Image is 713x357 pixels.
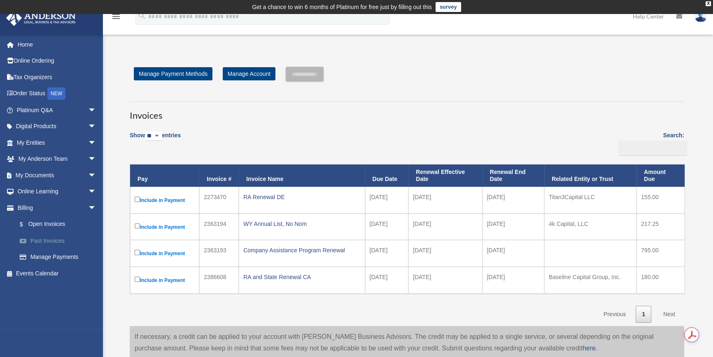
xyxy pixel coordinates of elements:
td: [DATE] [482,267,545,294]
th: Amount Due: activate to sort column ascending [636,164,685,187]
td: Titan3Capital LLC [544,187,636,214]
div: close [706,1,711,6]
span: arrow_drop_down [88,167,105,184]
a: Past Invoices [12,233,109,249]
label: Include in Payment [135,195,195,205]
th: Pay: activate to sort column descending [130,164,199,187]
td: [DATE] [408,214,482,240]
i: menu [111,12,121,21]
a: My Entitiesarrow_drop_down [6,134,109,151]
a: 1 [636,306,651,323]
a: Online Ordering [6,53,109,69]
a: menu [111,14,121,21]
a: $Open Invoices [12,216,105,233]
a: here. [583,345,597,352]
input: Include in Payment [135,277,140,282]
span: arrow_drop_down [88,151,105,168]
td: [DATE] [482,187,545,214]
td: [DATE] [365,267,409,294]
h3: Invoices [130,101,684,122]
a: My Anderson Teamarrow_drop_down [6,151,109,167]
div: RA Renewal DE [243,191,360,203]
td: 795.00 [636,240,685,267]
label: Search: [615,130,684,156]
td: [DATE] [408,187,482,214]
i: search [137,11,147,20]
td: 180.00 [636,267,685,294]
a: Home [6,36,109,53]
label: Include in Payment [135,275,195,285]
a: Order StatusNEW [6,85,109,102]
td: 155.00 [636,187,685,214]
th: Invoice #: activate to sort column ascending [199,164,239,187]
span: arrow_drop_down [88,118,105,135]
div: WY Annual List, No Nom [243,218,360,230]
th: Renewal Effective Date: activate to sort column ascending [408,164,482,187]
td: 2363194 [199,214,239,240]
th: Renewal End Date: activate to sort column ascending [482,164,545,187]
select: Showentries [145,132,162,141]
input: Include in Payment [135,250,140,255]
a: Online Learningarrow_drop_down [6,183,109,200]
a: Manage Payment Methods [134,67,212,80]
div: Company Assistance Program Renewal [243,244,360,256]
a: Tax Organizers [6,69,109,85]
a: Billingarrow_drop_down [6,200,109,216]
td: [DATE] [365,240,409,267]
input: Search: [618,141,687,156]
span: arrow_drop_down [88,183,105,200]
a: Platinum Q&Aarrow_drop_down [6,102,109,118]
td: [DATE] [408,240,482,267]
td: Baseline Capital Group, Inc. [544,267,636,294]
input: Include in Payment [135,197,140,202]
span: arrow_drop_down [88,102,105,119]
td: [DATE] [482,214,545,240]
a: Digital Productsarrow_drop_down [6,118,109,135]
a: Previous [597,306,632,323]
th: Due Date: activate to sort column ascending [365,164,409,187]
th: Related Entity or Trust: activate to sort column ascending [544,164,636,187]
td: [DATE] [365,214,409,240]
img: Anderson Advisors Platinum Portal [4,10,78,26]
label: Include in Payment [135,222,195,232]
td: 2386608 [199,267,239,294]
span: arrow_drop_down [88,134,105,151]
td: [DATE] [365,187,409,214]
th: Invoice Name: activate to sort column ascending [239,164,365,187]
td: 2273470 [199,187,239,214]
a: survey [436,2,461,12]
span: $ [24,219,28,230]
a: Manage Payments [12,249,109,265]
td: 4k Capital, LLC [544,214,636,240]
input: Include in Payment [135,223,140,229]
span: arrow_drop_down [88,200,105,216]
label: Include in Payment [135,248,195,258]
a: Next [657,306,681,323]
a: My Documentsarrow_drop_down [6,167,109,183]
td: [DATE] [482,240,545,267]
label: Show entries [130,130,181,149]
td: [DATE] [408,267,482,294]
td: 217.25 [636,214,685,240]
img: User Pic [694,10,707,22]
a: Manage Account [223,67,275,80]
a: Events Calendar [6,265,109,282]
div: NEW [47,87,65,100]
td: 2363193 [199,240,239,267]
div: Get a chance to win 6 months of Platinum for free just by filling out this [252,2,432,12]
div: RA and State Renewal CA [243,271,360,283]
